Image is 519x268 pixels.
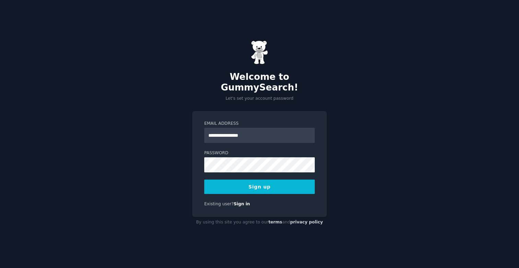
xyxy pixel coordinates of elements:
a: Sign in [234,202,250,206]
label: Email Address [204,121,315,127]
a: terms [268,220,282,224]
button: Sign up [204,180,315,194]
p: Let's set your account password [192,96,327,102]
span: Existing user? [204,202,234,206]
img: Gummy Bear [251,40,268,64]
label: Password [204,150,315,156]
a: privacy policy [290,220,323,224]
h2: Welcome to GummySearch! [192,72,327,93]
div: By using this site you agree to our and [192,217,327,228]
